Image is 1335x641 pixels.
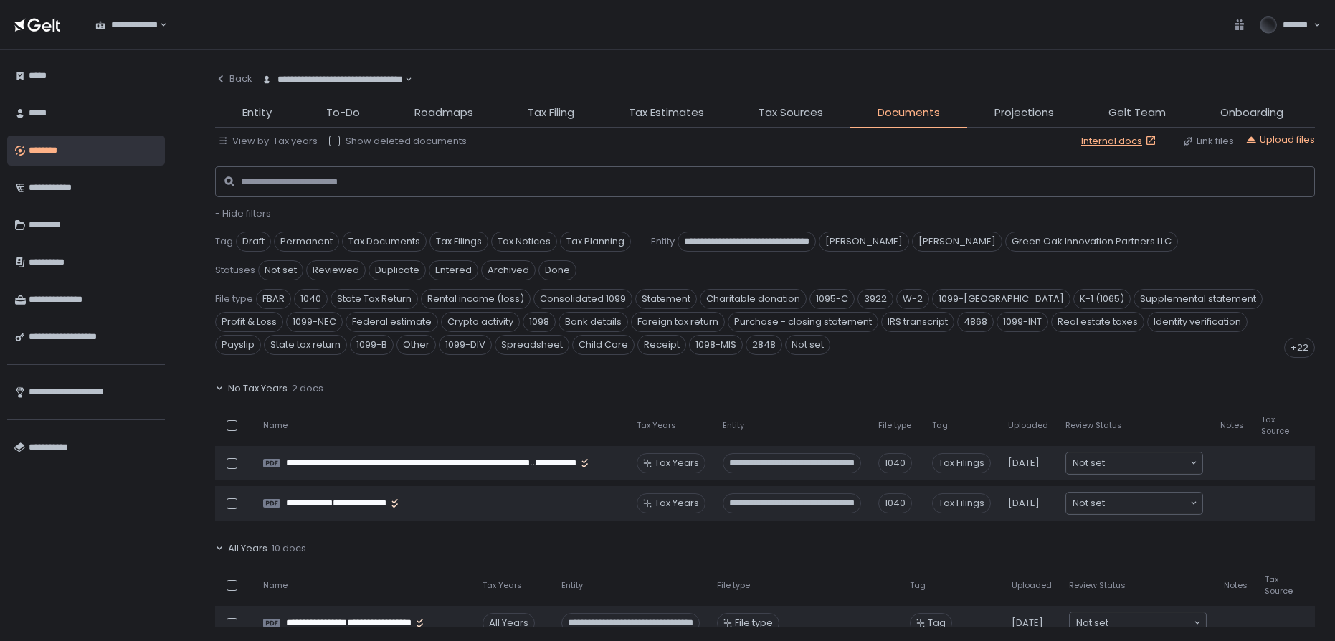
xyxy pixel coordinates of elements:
[326,105,360,121] span: To-Do
[1069,580,1126,591] span: Review Status
[878,493,912,513] div: 1040
[878,453,912,473] div: 1040
[429,260,478,280] span: Entered
[572,335,635,355] span: Child Care
[274,232,339,252] span: Permanent
[483,613,535,633] div: All Years
[655,497,699,510] span: Tax Years
[1073,496,1105,511] span: Not set
[700,289,807,309] span: Charitable donation
[242,105,272,121] span: Entity
[215,335,261,355] span: Payslip
[1051,312,1144,332] span: Real estate taxes
[429,232,488,252] span: Tax Filings
[637,420,676,431] span: Tax Years
[294,289,328,309] span: 1040
[1261,414,1289,436] span: Tax Source
[533,289,632,309] span: Consolidated 1099
[637,335,686,355] span: Receipt
[932,453,991,473] span: Tax Filings
[292,382,323,395] span: 2 docs
[528,105,574,121] span: Tax Filing
[491,232,557,252] span: Tax Notices
[1284,338,1315,358] div: +22
[1220,105,1283,121] span: Onboarding
[819,232,909,252] span: [PERSON_NAME]
[1182,135,1234,148] button: Link files
[1012,580,1052,591] span: Uploaded
[439,335,492,355] span: 1099-DIV
[414,105,473,121] span: Roadmaps
[263,420,288,431] span: Name
[228,542,267,555] span: All Years
[215,293,253,305] span: File type
[655,457,699,470] span: Tax Years
[723,420,744,431] span: Entity
[635,289,697,309] span: Statement
[746,335,782,355] span: 2848
[1105,496,1189,511] input: Search for option
[932,493,991,513] span: Tax Filings
[346,312,438,332] span: Federal estimate
[878,420,911,431] span: File type
[878,105,940,121] span: Documents
[1073,456,1105,470] span: Not set
[785,335,830,355] span: Not set
[441,312,520,332] span: Crypto activity
[1066,452,1202,474] div: Search for option
[994,105,1054,121] span: Projections
[728,312,878,332] span: Purchase - closing statement
[1265,574,1293,596] span: Tax Source
[735,617,773,630] span: File type
[215,65,252,93] button: Back
[932,420,948,431] span: Tag
[957,312,994,332] span: 4868
[256,289,291,309] span: FBAR
[258,260,303,280] span: Not set
[1108,105,1166,121] span: Gelt Team
[689,335,743,355] span: 1098-MIS
[1005,232,1178,252] span: Green Oak Innovation Partners LLC
[1012,617,1043,630] span: [DATE]
[218,135,318,148] button: View by: Tax years
[1008,497,1040,510] span: [DATE]
[717,580,750,591] span: File type
[1065,420,1122,431] span: Review Status
[1220,420,1244,431] span: Notes
[912,232,1002,252] span: [PERSON_NAME]
[1245,133,1315,146] div: Upload files
[331,289,418,309] span: State Tax Return
[1073,289,1131,309] span: K-1 (1065)
[809,289,855,309] span: 1095-C
[523,312,556,332] span: 1098
[342,232,427,252] span: Tax Documents
[1108,616,1192,630] input: Search for option
[1134,289,1263,309] span: Supplemental statement
[483,580,522,591] span: Tax Years
[481,260,536,280] span: Archived
[1224,580,1248,591] span: Notes
[651,235,675,248] span: Entity
[236,232,271,252] span: Draft
[759,105,823,121] span: Tax Sources
[1076,616,1108,630] span: Not set
[1070,612,1206,634] div: Search for option
[559,312,628,332] span: Bank details
[857,289,893,309] span: 3922
[631,312,725,332] span: Foreign tax return
[350,335,394,355] span: 1099-B
[215,264,255,277] span: Statuses
[1008,420,1048,431] span: Uploaded
[1008,457,1040,470] span: [DATE]
[215,235,233,248] span: Tag
[1081,135,1159,148] a: Internal docs
[1105,456,1189,470] input: Search for option
[396,335,436,355] span: Other
[495,335,569,355] span: Spreadsheet
[215,207,271,220] button: - Hide filters
[421,289,531,309] span: Rental income (loss)
[215,312,283,332] span: Profit & Loss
